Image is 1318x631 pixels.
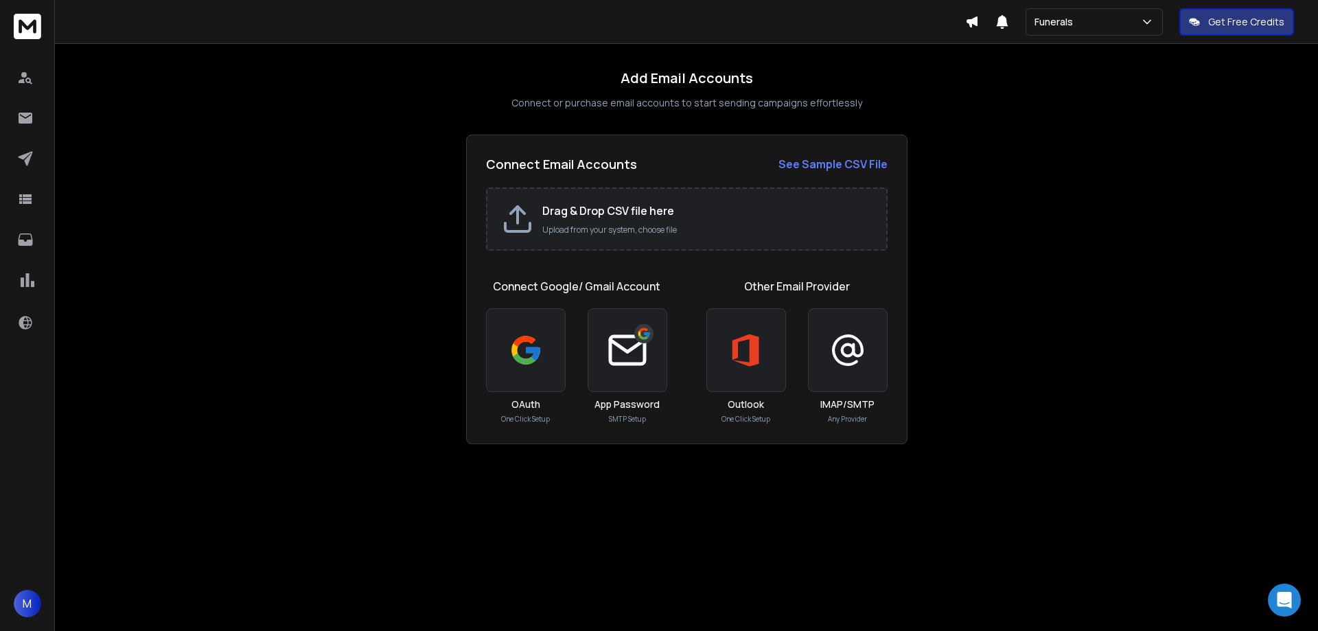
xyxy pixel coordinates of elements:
[1034,15,1078,29] p: Funerals
[778,156,888,172] a: See Sample CSV File
[721,414,770,424] p: One Click Setup
[486,154,637,174] h2: Connect Email Accounts
[828,414,867,424] p: Any Provider
[728,398,764,411] h3: Outlook
[511,96,862,110] p: Connect or purchase email accounts to start sending campaigns effortlessly
[621,69,753,88] h1: Add Email Accounts
[744,278,850,295] h1: Other Email Provider
[511,398,540,411] h3: OAuth
[501,414,550,424] p: One Click Setup
[1208,15,1284,29] p: Get Free Credits
[820,398,875,411] h3: IMAP/SMTP
[594,398,660,411] h3: App Password
[1268,584,1301,617] div: Open Intercom Messenger
[493,278,660,295] h1: Connect Google/ Gmail Account
[542,203,872,219] h2: Drag & Drop CSV file here
[542,225,872,236] p: Upload from your system, choose file
[1179,8,1294,36] button: Get Free Credits
[778,157,888,172] strong: See Sample CSV File
[609,414,646,424] p: SMTP Setup
[14,590,41,617] button: M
